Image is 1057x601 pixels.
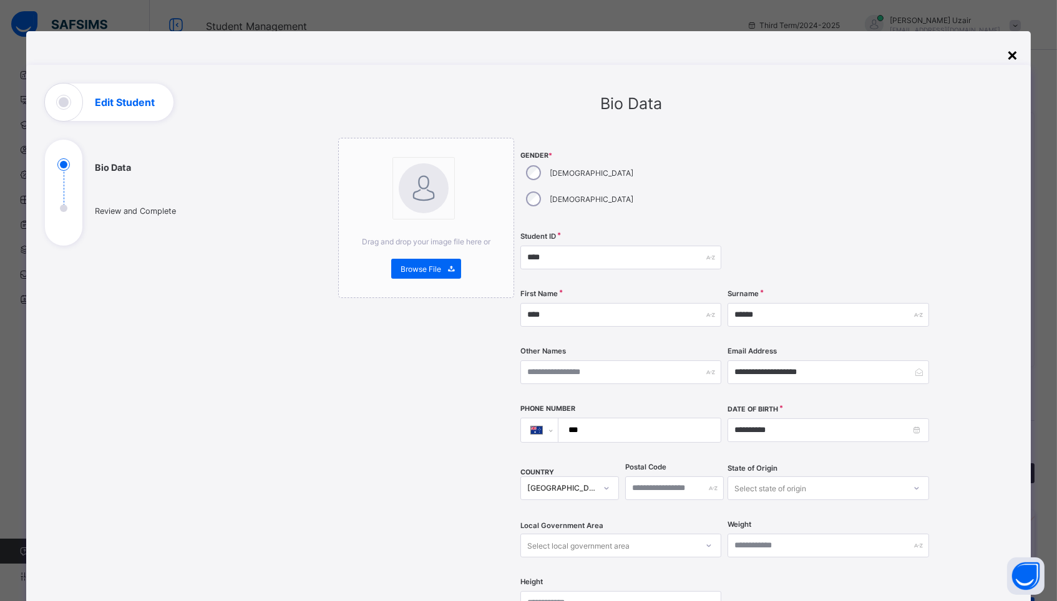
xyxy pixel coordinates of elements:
[728,289,759,298] label: Surname
[95,97,155,107] h1: Edit Student
[520,577,543,586] label: Height
[734,476,806,500] div: Select state of origin
[550,168,633,178] label: [DEMOGRAPHIC_DATA]
[520,232,556,241] label: Student ID
[550,195,633,204] label: [DEMOGRAPHIC_DATA]
[728,464,777,473] span: State of Origin
[728,347,777,355] label: Email Address
[520,405,575,413] label: Phone Number
[338,138,514,298] div: bannerImageDrag and drop your image file here orBrowse File
[520,521,603,530] span: Local Government Area
[1006,44,1018,65] div: ×
[600,94,662,113] span: Bio Data
[728,520,751,529] label: Weight
[520,468,554,476] span: COUNTRY
[520,347,566,355] label: Other Names
[399,163,449,213] img: bannerImage
[527,534,630,557] div: Select local government area
[520,151,721,160] span: Gender
[520,289,558,298] label: First Name
[625,463,666,471] label: Postal Code
[527,484,596,493] div: [GEOGRAPHIC_DATA]
[401,264,441,274] span: Browse File
[362,237,490,246] span: Drag and drop your image file here or
[1007,557,1045,595] button: Open asap
[728,405,778,413] label: Date of Birth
